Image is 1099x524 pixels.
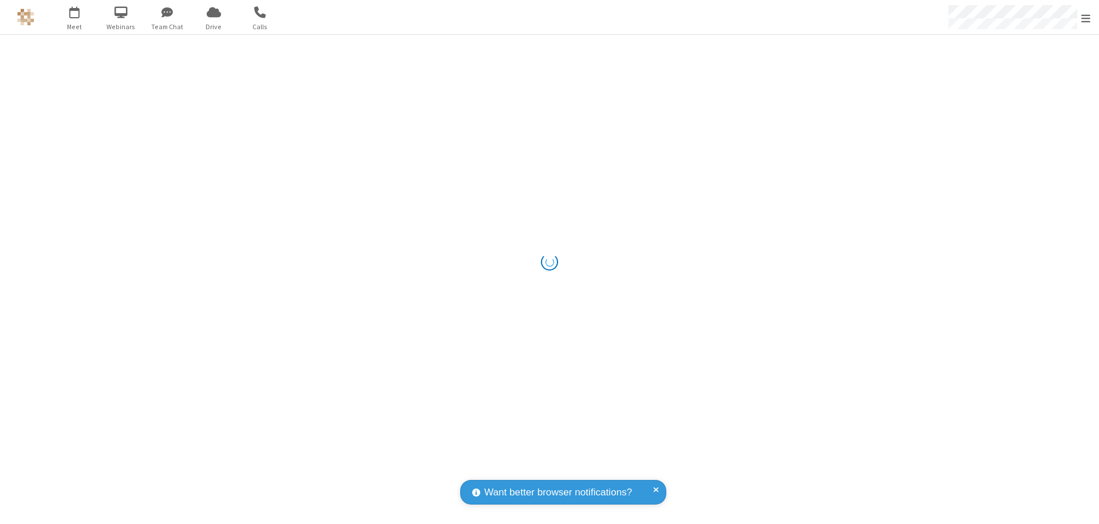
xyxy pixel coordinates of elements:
[146,22,189,32] span: Team Chat
[53,22,96,32] span: Meet
[100,22,143,32] span: Webinars
[192,22,235,32] span: Drive
[239,22,282,32] span: Calls
[484,485,632,500] span: Want better browser notifications?
[17,9,34,26] img: QA Selenium DO NOT DELETE OR CHANGE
